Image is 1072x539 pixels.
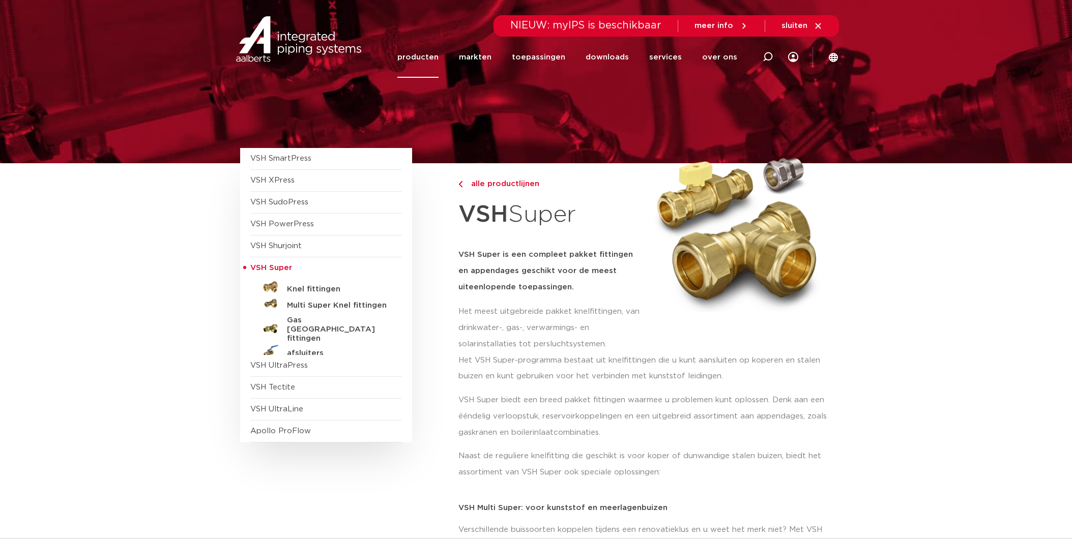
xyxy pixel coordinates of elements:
a: alle productlijnen [458,178,643,190]
h5: VSH Super is een compleet pakket fittingen en appendages geschikt voor de meest uiteenlopende toe... [458,247,643,295]
a: services [649,37,682,78]
p: VSH Super biedt een breed pakket fittingen waarmee u problemen kunt oplossen. Denk aan een ééndel... [458,392,832,441]
a: VSH PowerPress [250,220,314,228]
span: NIEUW: myIPS is beschikbaar [510,20,661,31]
h5: afsluiters [287,349,388,358]
h5: Multi Super Knel fittingen [287,301,388,310]
a: VSH UltraPress [250,362,308,369]
p: Naast de reguliere knelfitting die geschikt is voor koper of dunwandige stalen buizen, biedt het ... [458,448,832,481]
a: Gas [GEOGRAPHIC_DATA] fittingen [250,312,402,343]
span: meer info [694,22,733,29]
strong: VSH [458,203,508,226]
a: toepassingen [512,37,565,78]
h5: Knel fittingen [287,285,388,294]
nav: Menu [397,37,737,78]
a: downloads [586,37,629,78]
img: chevron-right.svg [458,181,462,188]
a: Apollo ProFlow [250,427,311,435]
a: VSH XPress [250,176,295,184]
p: Het VSH Super-programma bestaat uit knelfittingen die u kunt aansluiten op koperen en stalen buiz... [458,352,832,385]
a: VSH SmartPress [250,155,311,162]
a: markten [459,37,491,78]
a: afsluiters [250,343,402,360]
h1: Super [458,195,643,234]
span: VSH Super [250,264,292,272]
div: my IPS [788,37,798,78]
a: VSH Shurjoint [250,242,302,250]
p: Het meest uitgebreide pakket knelfittingen, van drinkwater-, gas-, verwarmings- en solarinstallat... [458,304,643,352]
a: Knel fittingen [250,279,402,295]
a: Multi Super Knel fittingen [250,295,402,312]
a: over ons [702,37,737,78]
a: producten [397,37,439,78]
a: VSH UltraLine [250,405,303,413]
a: VSH Tectite [250,383,295,391]
span: alle productlijnen [465,180,539,188]
a: sluiten [781,21,823,31]
p: VSH Multi Super: voor kunststof en meerlagenbuizen [458,504,832,512]
span: sluiten [781,22,807,29]
a: meer info [694,21,748,31]
h5: Gas [GEOGRAPHIC_DATA] fittingen [287,316,388,343]
a: VSH SudoPress [250,198,308,206]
